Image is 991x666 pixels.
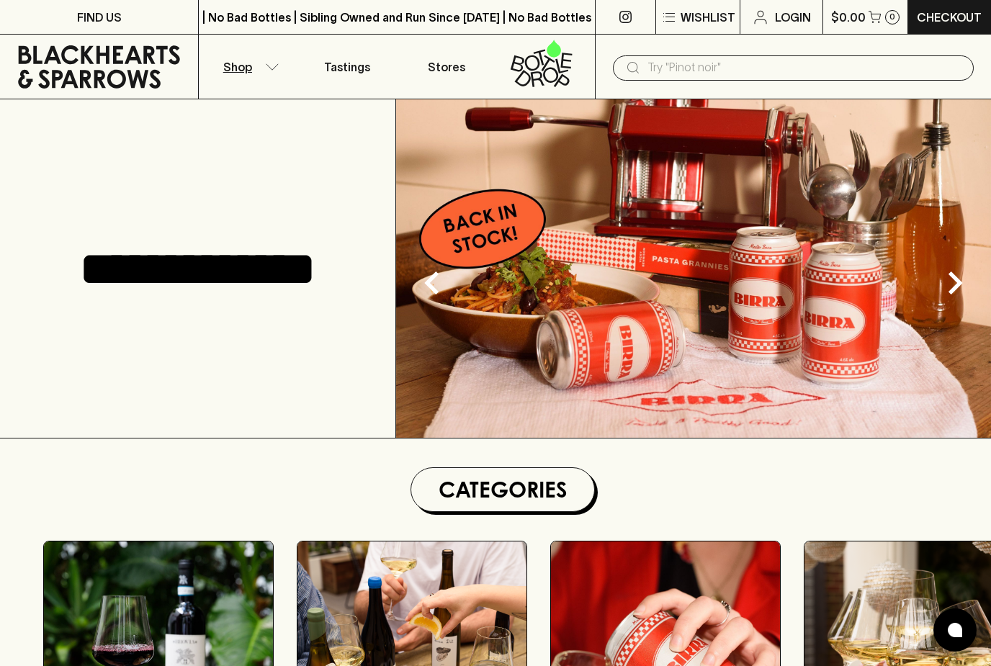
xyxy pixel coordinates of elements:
p: Tastings [324,58,370,76]
p: FIND US [77,9,122,26]
p: $0.00 [831,9,866,26]
p: Checkout [917,9,982,26]
a: Stores [397,35,495,99]
input: Try "Pinot noir" [647,56,962,79]
p: Shop [223,58,252,76]
button: Previous [403,254,461,312]
button: Next [926,254,984,312]
img: optimise [396,99,991,438]
img: bubble-icon [948,623,962,637]
button: Shop [199,35,297,99]
a: Tastings [298,35,397,99]
p: Stores [428,58,465,76]
p: 0 [889,13,895,21]
p: Login [775,9,811,26]
p: Wishlist [681,9,735,26]
h1: Categories [417,474,588,505]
